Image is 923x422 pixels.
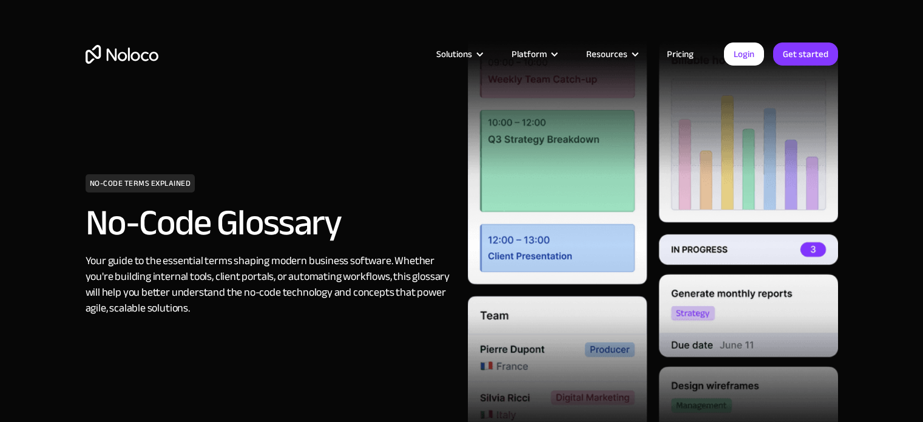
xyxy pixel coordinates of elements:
[436,46,472,62] div: Solutions
[586,46,627,62] div: Resources
[512,46,547,62] div: Platform
[86,205,456,241] h2: No-Code Glossary
[421,46,496,62] div: Solutions
[496,46,571,62] div: Platform
[571,46,652,62] div: Resources
[724,43,764,66] a: Login
[773,43,838,66] a: Get started
[86,253,456,316] div: Your guide to the essential terms shaping modern business software. Whether you're building inter...
[86,174,195,192] h1: NO-CODE TERMS EXPLAINED
[652,46,709,62] a: Pricing
[86,45,158,64] a: home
